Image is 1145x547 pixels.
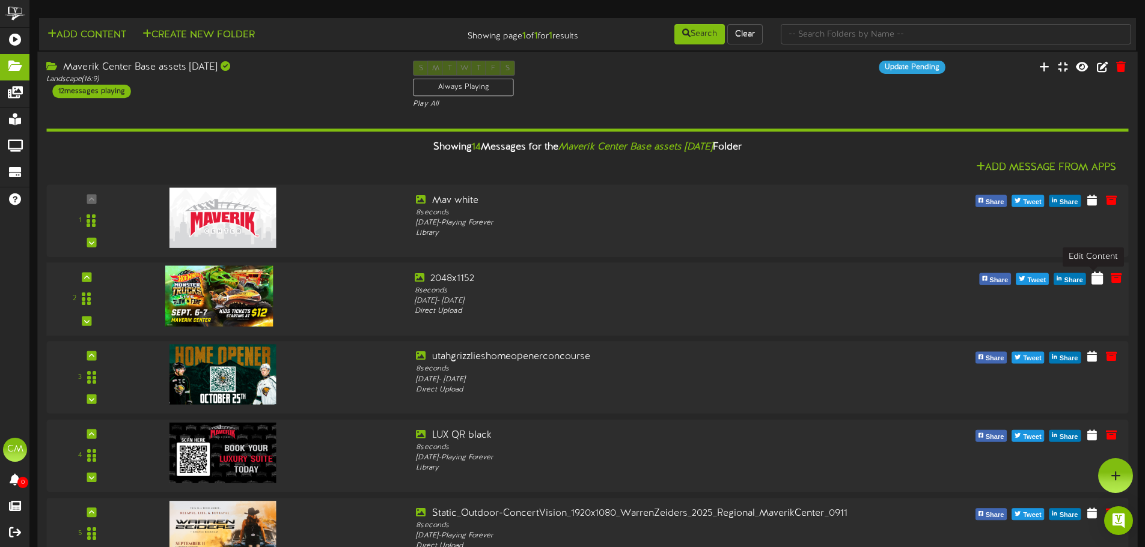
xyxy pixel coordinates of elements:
div: CM [3,438,27,462]
div: [DATE] - Playing Forever [416,531,849,541]
span: Share [1062,274,1085,287]
div: Library [416,463,849,473]
span: Tweet [1021,431,1043,444]
span: Tweet [1021,196,1043,209]
button: Create New Folder [139,28,258,43]
span: Share [987,274,1010,287]
div: Always Playing [413,79,514,96]
div: [DATE] - Playing Forever [416,453,849,463]
div: [DATE] - [DATE] [416,374,849,384]
div: Landscape ( 16:9 ) [46,74,395,85]
button: Tweet [1012,430,1044,442]
span: Tweet [1021,509,1043,522]
span: Share [983,352,1007,366]
img: 3f7606d6-f23c-4064-801d-21cdef5af7ab.jpg [169,344,276,404]
button: Share [1049,195,1081,207]
button: Tweet [1012,508,1044,520]
div: Open Intercom Messenger [1104,506,1133,535]
div: Mav white [416,194,849,208]
div: 8 seconds [416,364,849,374]
span: Share [1057,196,1081,209]
span: Tweet [1025,274,1048,287]
div: Static_Outdoor-ConcertVision_1920x1080_WarrenZeiders_2025_Regional_MaverikCenter_0911 [416,507,849,521]
div: Maverik Center Base assets [DATE] [46,61,395,74]
div: Direct Upload [415,306,852,316]
i: Maverik Center Base assets [DATE] [558,142,713,153]
button: Clear [727,24,763,44]
button: Tweet [1012,352,1044,364]
div: 12 messages playing [52,85,130,98]
button: Share [1049,352,1081,364]
button: Share [976,195,1007,207]
div: [DATE] - [DATE] [415,296,852,306]
img: 7b50435e-4b4c-4415-a1df-e6158a18bd5c.png [169,423,276,483]
button: Share [976,508,1007,520]
div: 8 seconds [415,286,852,296]
span: 14 [472,142,481,153]
button: Share [976,352,1007,364]
div: Showing Messages for the Folder [37,135,1137,161]
div: Play All [413,99,762,109]
button: Add Message From Apps [972,161,1120,176]
button: Tweet [1016,273,1049,285]
div: 8 seconds [416,443,849,453]
span: Share [983,509,1007,522]
div: utahgrizzlieshomeopenerconcourse [416,350,849,364]
button: Share [976,430,1007,442]
div: 2048x1152 [415,272,852,286]
div: Showing page of for results [403,23,587,43]
img: f8d3de03-5ca7-477b-aa70-371a10488e7b.jpg [165,265,273,326]
strong: 1 [522,31,526,41]
strong: 1 [534,31,538,41]
div: Update Pending [879,61,945,74]
button: Share [1054,273,1085,285]
div: [DATE] - Playing Forever [416,218,849,228]
div: 8 seconds [416,207,849,217]
input: -- Search Folders by Name -- [781,24,1131,44]
span: Share [1057,352,1081,366]
strong: 1 [549,31,552,41]
img: abf4d6c6-ce6a-420d-a187-47d086bdec33.png [169,188,276,248]
span: Share [1057,431,1081,444]
button: Share [979,273,1011,285]
div: LUX QR black [416,429,849,443]
button: Search [674,24,725,44]
button: Add Content [44,28,130,43]
button: Tweet [1012,195,1044,207]
button: Share [1049,430,1081,442]
div: Library [416,228,849,238]
span: Share [983,431,1007,444]
span: Tweet [1021,352,1043,366]
span: 0 [17,477,28,488]
button: Share [1049,508,1081,520]
div: 8 seconds [416,521,849,531]
div: Direct Upload [416,385,849,395]
span: Share [983,196,1007,209]
span: Share [1057,509,1081,522]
